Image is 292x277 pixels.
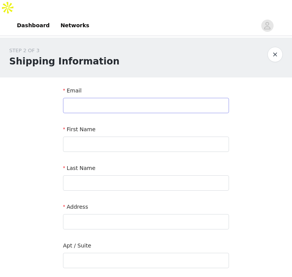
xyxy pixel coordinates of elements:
label: Address [63,204,88,210]
label: Apt / Suite [63,242,91,249]
div: STEP 2 OF 3 [9,47,119,54]
label: Email [63,87,81,94]
label: Last Name [63,165,95,171]
a: Networks [56,17,94,34]
h1: Shipping Information [9,54,119,68]
a: Dashboard [12,17,54,34]
div: avatar [264,20,271,32]
label: First Name [63,126,96,132]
